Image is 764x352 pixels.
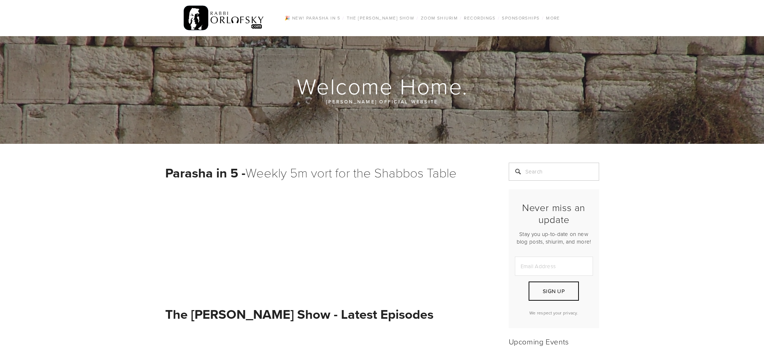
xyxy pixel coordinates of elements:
strong: The [PERSON_NAME] Show - Latest Episodes [165,305,434,323]
a: Recordings [462,13,498,23]
h1: Weekly 5m vort for the Shabbos Table [165,163,491,183]
span: / [417,15,418,21]
button: Sign Up [529,282,579,301]
span: / [542,15,544,21]
span: Sign Up [543,287,565,295]
span: / [342,15,344,21]
input: Search [509,163,599,181]
span: / [460,15,462,21]
input: Email Address [515,257,593,276]
a: The [PERSON_NAME] Show [345,13,417,23]
a: Zoom Shiurim [419,13,460,23]
h1: Welcome Home. [165,74,600,98]
h2: Upcoming Events [509,337,599,346]
a: Sponsorships [500,13,542,23]
p: We respect your privacy. [515,310,593,316]
p: [PERSON_NAME] official website [209,98,556,106]
a: 🎉 NEW! Parasha in 5 [282,13,342,23]
a: More [544,13,562,23]
p: Stay you up-to-date on new blog posts, shiurim, and more! [515,230,593,245]
strong: Parasha in 5 - [165,163,246,182]
h2: Never miss an update [515,202,593,225]
img: RabbiOrlofsky.com [184,4,264,32]
span: / [498,15,500,21]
